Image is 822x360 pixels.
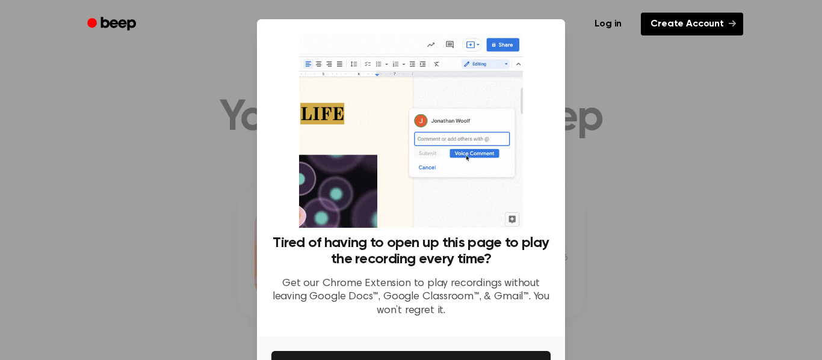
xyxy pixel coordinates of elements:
h3: Tired of having to open up this page to play the recording every time? [271,235,551,267]
a: Beep [79,13,147,36]
p: Get our Chrome Extension to play recordings without leaving Google Docs™, Google Classroom™, & Gm... [271,277,551,318]
a: Create Account [641,13,743,35]
img: Beep extension in action [299,34,522,228]
a: Log in [583,10,634,38]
